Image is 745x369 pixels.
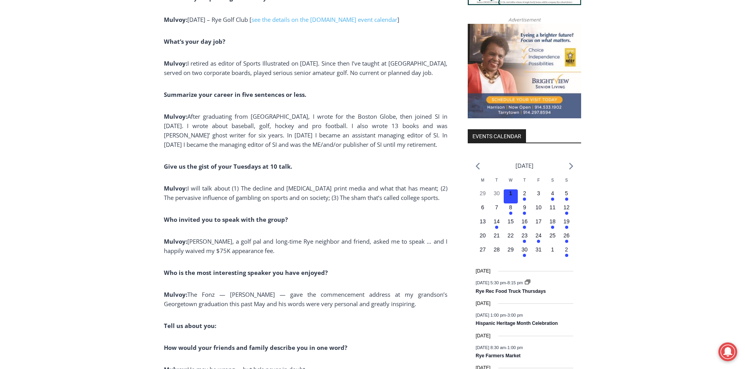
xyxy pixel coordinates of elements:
time: 25 [549,232,556,239]
time: 30 [522,246,528,253]
em: Has events [565,198,568,201]
button: 18 Has events [546,217,560,232]
b: Who invited you to speak with the group? [164,216,288,223]
button: 6 [476,203,490,217]
span: see the details on the [DOMAIN_NAME] event calendar [251,16,397,23]
em: Has events [551,198,554,201]
em: Has events [523,254,526,257]
div: Friday [531,177,546,189]
em: Has events [523,212,526,215]
em: Has events [565,254,568,257]
a: Previous month [476,162,480,170]
div: 2 [82,66,85,74]
em: Has events [495,226,498,229]
time: - [476,313,523,317]
span: I will talk about (1) The decline and [MEDICAL_DATA] print media and what that has meant; (2) The... [164,184,447,201]
li: [DATE] [515,160,533,171]
time: 29 [508,246,514,253]
div: Wednesday [504,177,518,189]
button: 29 [504,246,518,260]
div: Birds of Prey: Falcon and hawk demos [82,23,109,64]
time: 4 [551,190,554,196]
button: 3 [531,189,546,203]
span: I retired as editor of Sports Illustrated on [DATE]. Since then I’ve taught at [GEOGRAPHIC_DATA],... [164,59,447,77]
time: - [476,280,524,285]
h2: Events Calendar [468,129,526,143]
time: 2 [523,190,526,196]
time: 27 [479,246,486,253]
span: [DATE] 8:30 am [476,345,506,349]
button: 31 [531,246,546,260]
div: Monday [476,177,490,189]
a: Rye Rec Food Truck Thursdays [476,289,546,295]
span: F [537,178,540,182]
span: The Fonz — [PERSON_NAME] — gave the commencement address at my grandson’s Georgetown graduation t... [164,291,447,308]
div: / [87,66,89,74]
time: 15 [508,218,514,225]
button: 13 [476,217,490,232]
button: 2 Has events [560,246,574,260]
button: 7 [490,203,504,217]
b: Tell us about you: [164,322,216,330]
b: Who is the most interesting speaker you have enjoyed? [164,269,328,276]
img: Brightview Senior Living [468,24,581,118]
time: 16 [522,218,528,225]
time: 8 [509,204,512,210]
em: Has events [509,212,512,215]
b: Give us the gist of your Tuesdays at 10 talk. [164,162,292,170]
button: 1 [504,189,518,203]
time: 28 [494,246,500,253]
div: Tuesday [490,177,504,189]
button: 22 [504,232,518,246]
time: 19 [564,218,570,225]
span: After graduating from [GEOGRAPHIC_DATA], I wrote for the Boston Globe, then joined SI in [DATE]. ... [164,112,447,148]
span: [DATE] 1:00 pm [476,313,506,317]
button: 12 Has events [560,203,574,217]
time: 13 [479,218,486,225]
span: 8:15 pm [507,280,523,285]
div: Sunday [560,177,574,189]
span: W [509,178,512,182]
div: Saturday [546,177,560,189]
time: 20 [479,232,486,239]
button: 30 Has events [518,246,532,260]
em: Has events [565,212,568,215]
button: 15 [504,217,518,232]
button: 27 [476,246,490,260]
span: 1:00 pm [507,345,523,349]
time: - [476,345,523,349]
span: M [481,178,484,182]
h4: [PERSON_NAME] Read Sanctuary Fall Fest: [DATE] [6,78,100,96]
time: 1 [509,190,512,196]
em: Has events [565,226,568,229]
button: 29 [476,189,490,203]
time: 7 [495,204,498,210]
button: 10 [531,203,546,217]
time: 31 [535,246,542,253]
b: Mulvoy: [164,112,187,120]
button: 8 Has events [504,203,518,217]
button: 26 Has events [560,232,574,246]
button: 17 [531,217,546,232]
button: 1 [546,246,560,260]
em: Has events [523,198,526,201]
time: 22 [508,232,514,239]
span: [DATE] 5:30 pm [476,280,506,285]
em: Has events [523,226,526,229]
button: 21 [490,232,504,246]
em: Has events [565,240,568,243]
div: "The first chef I interviewed talked about coming to [GEOGRAPHIC_DATA] from [GEOGRAPHIC_DATA] in ... [197,0,370,76]
button: 16 Has events [518,217,532,232]
time: 2 [565,246,568,253]
button: 11 [546,203,560,217]
time: 30 [494,190,500,196]
a: Rye Farmers Market [476,353,521,359]
em: Has events [523,240,526,243]
span: Intern @ [DOMAIN_NAME] [205,78,363,95]
time: 24 [535,232,542,239]
time: 21 [494,232,500,239]
time: 23 [522,232,528,239]
time: 1 [551,246,554,253]
span: Advertisement [501,16,548,23]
